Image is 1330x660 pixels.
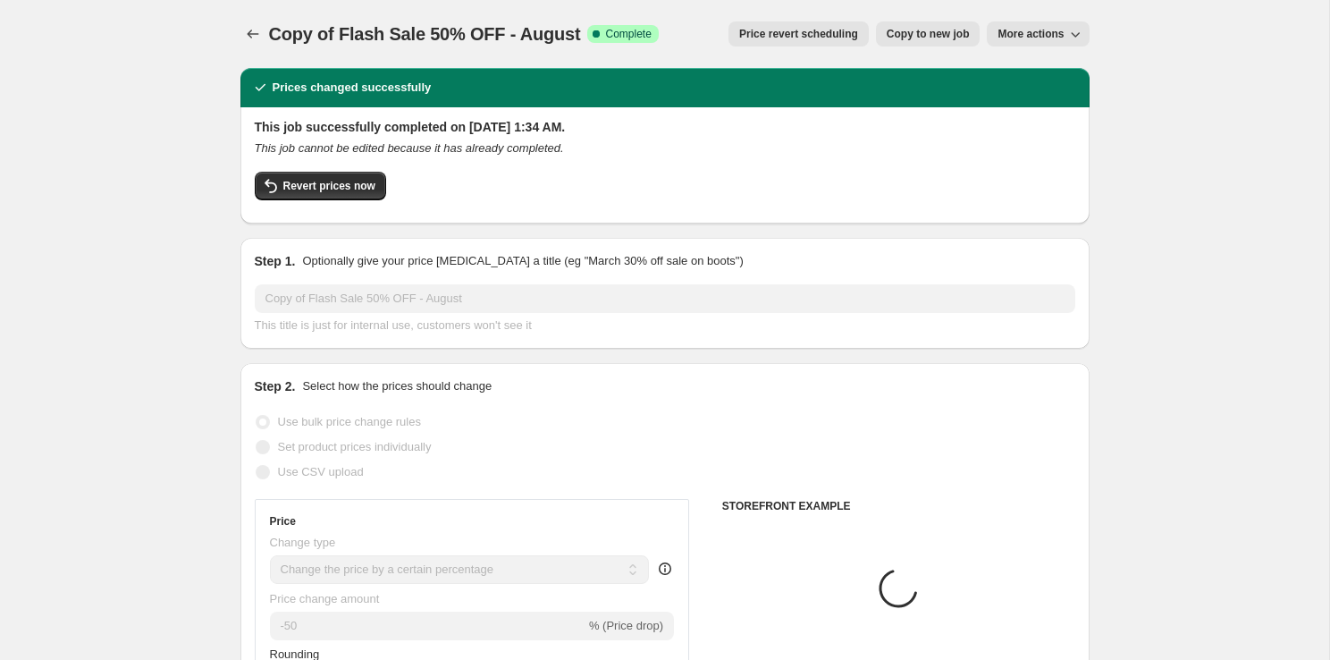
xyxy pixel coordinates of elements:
span: Use CSV upload [278,465,364,478]
button: Price revert scheduling [728,21,869,47]
span: Use bulk price change rules [278,415,421,428]
p: Select how the prices should change [302,377,492,395]
h2: Step 1. [255,252,296,270]
span: More actions [997,27,1064,41]
p: Optionally give your price [MEDICAL_DATA] a title (eg "March 30% off sale on boots") [302,252,743,270]
button: Copy to new job [876,21,981,47]
h6: STOREFRONT EXAMPLE [722,499,1075,513]
button: Revert prices now [255,172,386,200]
button: Price change jobs [240,21,265,47]
span: Set product prices individually [278,440,432,453]
span: Price change amount [270,592,380,605]
div: help [656,560,674,578]
h2: This job successfully completed on [DATE] 1:34 AM. [255,118,1075,136]
button: More actions [987,21,1089,47]
h2: Step 2. [255,377,296,395]
span: Price revert scheduling [739,27,858,41]
input: -15 [270,612,585,640]
span: This title is just for internal use, customers won't see it [255,318,532,332]
span: % (Price drop) [589,619,663,632]
input: 30% off holiday sale [255,284,1075,313]
h3: Price [270,514,296,529]
h2: Prices changed successfully [273,79,432,97]
span: Change type [270,536,336,549]
i: This job cannot be edited because it has already completed. [255,141,564,155]
span: Complete [605,27,651,41]
span: Revert prices now [283,179,375,193]
span: Copy of Flash Sale 50% OFF - August [269,24,581,44]
span: Copy to new job [887,27,970,41]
